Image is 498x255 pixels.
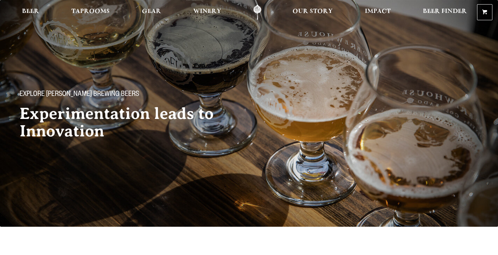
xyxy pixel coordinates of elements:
[365,9,391,14] span: Impact
[418,5,471,20] a: Beer Finder
[20,90,139,99] span: Explore [PERSON_NAME] Brewing Beers
[22,9,39,14] span: Beer
[360,5,395,20] a: Impact
[71,9,110,14] span: Taprooms
[20,105,238,140] h2: Experimentation leads to Innovation
[137,5,166,20] a: Gear
[288,5,337,20] a: Our Story
[293,9,333,14] span: Our Story
[244,5,270,20] a: Odell Home
[17,5,44,20] a: Beer
[142,9,161,14] span: Gear
[67,5,114,20] a: Taprooms
[423,9,467,14] span: Beer Finder
[193,9,221,14] span: Winery
[189,5,226,20] a: Winery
